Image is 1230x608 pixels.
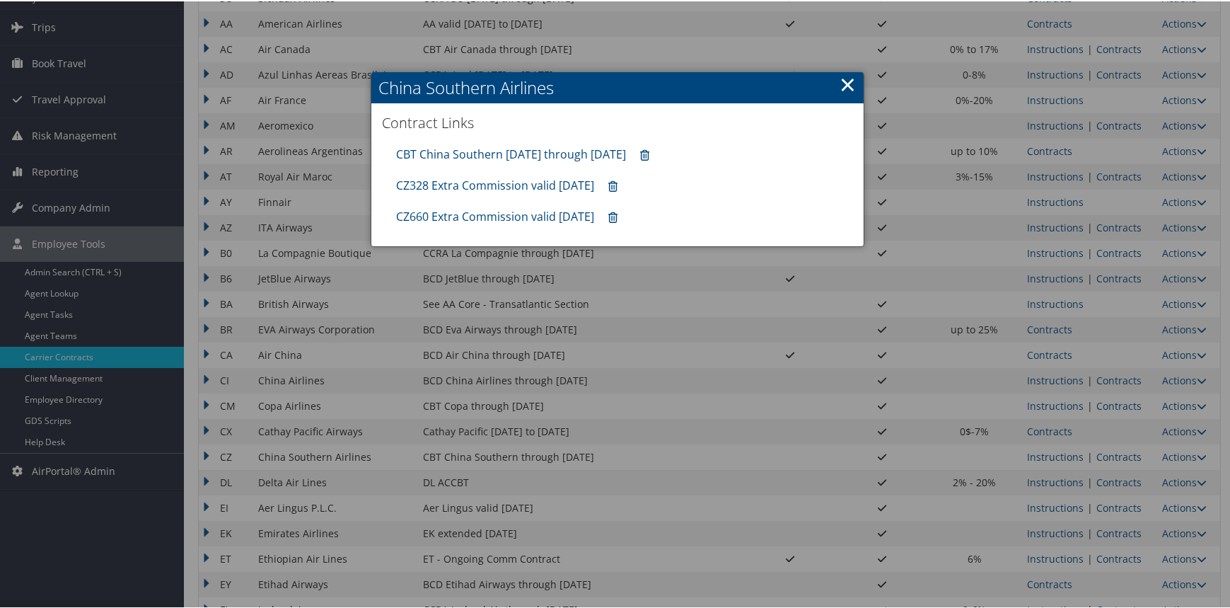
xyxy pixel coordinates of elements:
a: CZ660 Extra Commission valid [DATE] [396,207,594,223]
a: CZ328 Extra Commission valid [DATE] [396,176,594,192]
a: × [840,69,856,97]
h3: Contract Links [382,112,853,132]
a: Remove contract [601,172,625,198]
h2: China Southern Airlines [371,71,864,102]
a: CBT China Southern [DATE] through [DATE] [396,145,626,161]
a: Remove contract [601,203,625,229]
a: Remove contract [633,141,656,167]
